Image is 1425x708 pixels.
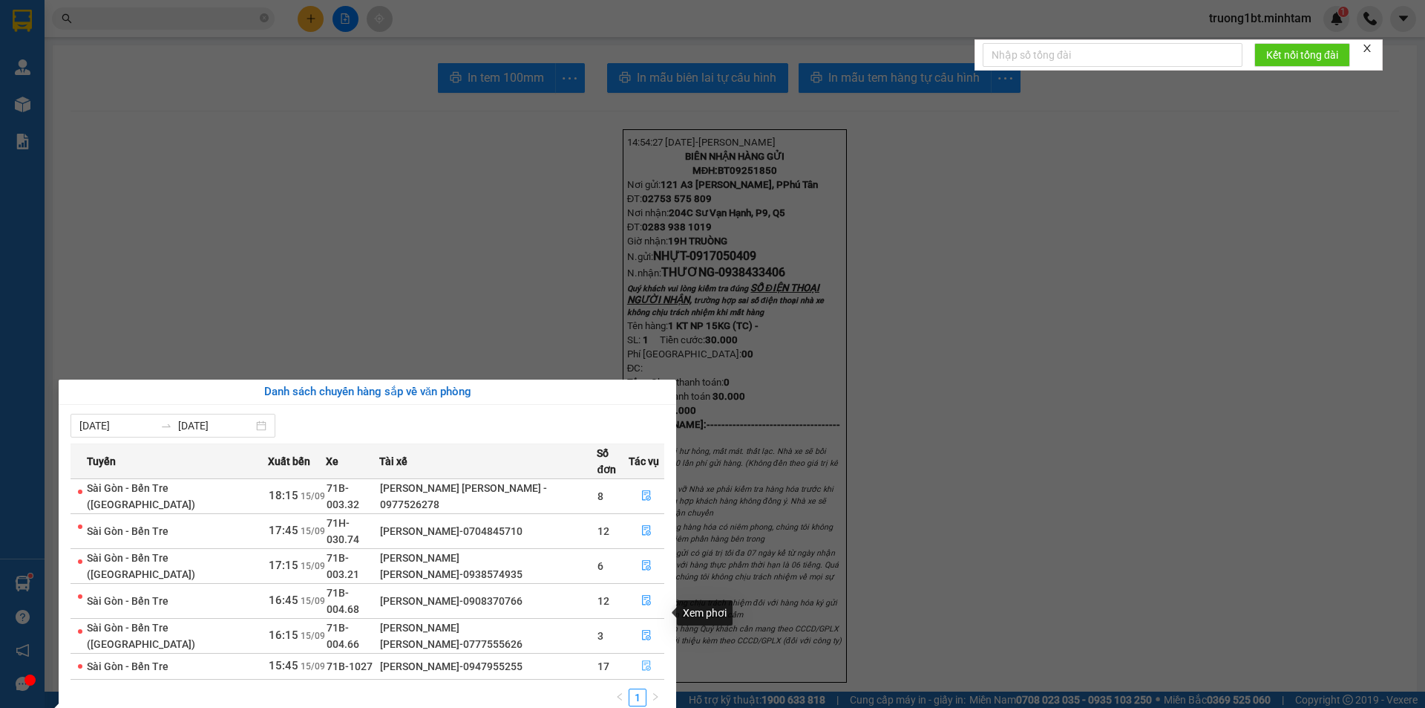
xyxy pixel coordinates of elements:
span: Sài Gòn - Bến Tre ([GEOGRAPHIC_DATA]) [87,482,195,510]
span: 12 [597,595,609,607]
span: Sài Gòn - Bến Tre [87,595,168,607]
span: 17:45 [269,524,298,537]
span: right [651,692,660,701]
span: file-done [641,595,652,607]
span: 18:15 [269,489,298,502]
div: Xem phơi [677,600,733,626]
li: Next Page [646,689,664,707]
button: file-done [629,589,664,613]
span: Sài Gòn - Bến Tre ([GEOGRAPHIC_DATA]) [87,622,195,650]
span: left [615,692,624,701]
span: 3 [597,630,603,642]
span: 71B-1027 [327,660,373,672]
span: 15/09 [301,631,325,641]
span: file-done [641,490,652,502]
span: Tài xế [379,453,407,470]
input: Nhập số tổng đài [983,43,1242,67]
span: Gửi: [13,14,36,30]
span: 6 [597,560,603,572]
span: file-done [641,525,652,537]
span: 12 [597,525,609,537]
span: 15/09 [301,561,325,571]
span: file-done [641,560,652,572]
span: 16:15 [269,629,298,642]
div: [PERSON_NAME] [PERSON_NAME] - 0977526278 [380,480,596,513]
span: Sài Gòn - Bến Tre [87,525,168,537]
div: THƯƠNG [124,46,243,64]
input: Đến ngày [178,418,253,434]
span: Số đơn [597,445,628,478]
span: 16:45 [269,594,298,607]
span: 17 [597,660,609,672]
button: file-done [629,624,664,648]
span: Kết nối tổng đài [1266,47,1338,63]
span: 15/09 [301,596,325,606]
span: 71B-003.21 [327,552,359,580]
span: 71B-004.68 [327,587,359,615]
input: Từ ngày [79,418,154,434]
span: Sài Gòn - Bến Tre ([GEOGRAPHIC_DATA]) [87,552,195,580]
span: Tác vụ [629,453,659,470]
button: file-done [629,484,664,508]
li: 1 [629,689,646,707]
span: 17:15 [269,559,298,572]
div: [PERSON_NAME]-0908370766 [380,593,596,609]
span: 71H-030.74 [327,517,359,545]
div: [PERSON_NAME] [124,13,243,46]
button: file-done [629,554,664,578]
div: [PERSON_NAME] [PERSON_NAME]-0938574935 [380,550,596,582]
span: 71B-004.66 [327,622,359,650]
div: 30.000 [11,94,116,143]
button: file-done [629,655,664,678]
span: Tuyến [87,453,116,470]
span: Xe [326,453,338,470]
span: 71B-003.32 [327,482,359,510]
button: file-done [629,519,664,543]
div: NHỰT [13,30,114,48]
span: Nhận: [124,13,160,28]
div: Bến Tre [13,13,114,30]
span: file-done [641,660,652,672]
div: [PERSON_NAME] [PERSON_NAME]-0777555626 [380,620,596,652]
span: Sài Gòn - Bến Tre [87,660,168,672]
button: Kết nối tổng đài [1254,43,1350,67]
span: 15/09 [301,661,325,672]
span: 15:45 [269,659,298,672]
span: swap-right [160,420,172,432]
span: 8 [597,490,603,502]
li: Previous Page [611,689,629,707]
button: left [611,689,629,707]
button: right [646,689,664,707]
a: 1 [629,689,646,706]
span: to [160,420,172,432]
span: close [1362,43,1372,53]
span: 15/09 [301,491,325,501]
span: file-done [641,630,652,642]
div: [PERSON_NAME]-0947955255 [380,658,596,675]
span: Đã [PERSON_NAME] : [11,94,116,126]
div: [PERSON_NAME]-0704845710 [380,523,596,539]
div: Danh sách chuyến hàng sắp về văn phòng [71,383,664,401]
span: 15/09 [301,526,325,536]
span: Xuất bến [268,453,310,470]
